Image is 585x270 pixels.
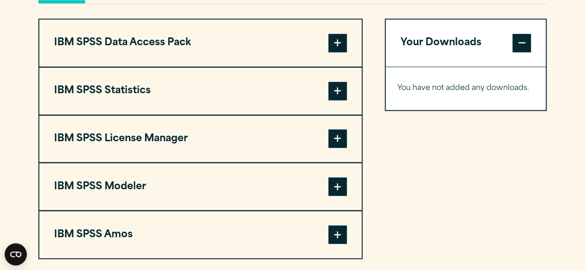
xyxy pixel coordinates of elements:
[5,243,27,265] button: Open CMP widget
[39,115,362,162] button: IBM SPSS License Manager
[397,82,535,95] p: You have not added any downloads.
[39,19,362,66] button: IBM SPSS Data Access Pack
[39,211,362,258] button: IBM SPSS Amos
[386,66,546,110] div: Your Downloads
[386,19,546,66] button: Your Downloads
[39,67,362,114] button: IBM SPSS Statistics
[39,163,362,210] button: IBM SPSS Modeler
